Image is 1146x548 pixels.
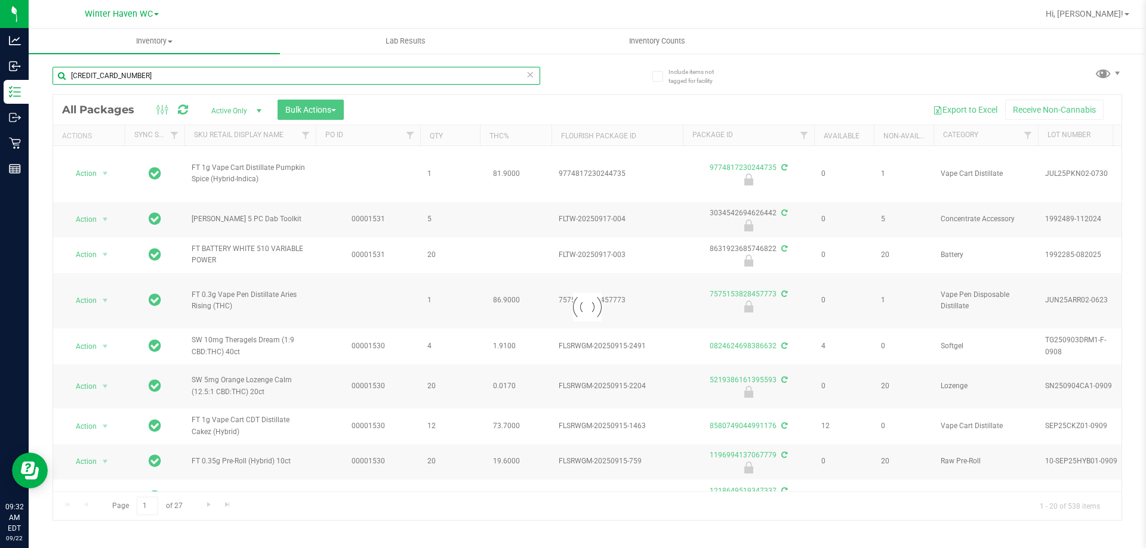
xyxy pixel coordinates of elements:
[369,36,442,47] span: Lab Results
[9,112,21,123] inline-svg: Outbound
[29,29,280,54] a: Inventory
[9,35,21,47] inline-svg: Analytics
[5,534,23,543] p: 09/22
[531,29,783,54] a: Inventory Counts
[668,67,728,85] span: Include items not tagged for facility
[85,9,153,19] span: Winter Haven WC
[12,453,48,488] iframe: Resource center
[53,67,540,85] input: Search Package ID, Item Name, SKU, Lot or Part Number...
[613,36,701,47] span: Inventory Counts
[9,60,21,72] inline-svg: Inbound
[280,29,531,54] a: Lab Results
[1046,9,1123,18] span: Hi, [PERSON_NAME]!
[9,163,21,175] inline-svg: Reports
[9,137,21,149] inline-svg: Retail
[5,501,23,534] p: 09:32 AM EDT
[526,67,534,82] span: Clear
[29,36,280,47] span: Inventory
[9,86,21,98] inline-svg: Inventory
